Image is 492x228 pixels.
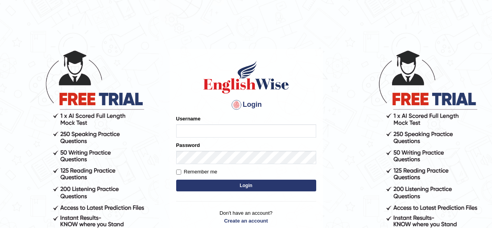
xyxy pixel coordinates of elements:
[202,60,291,95] img: Logo of English Wise sign in for intelligent practice with AI
[176,170,181,175] input: Remember me
[176,180,316,191] button: Login
[176,99,316,111] h4: Login
[176,141,200,149] label: Password
[176,115,201,122] label: Username
[176,217,316,224] a: Create an account
[176,168,217,176] label: Remember me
